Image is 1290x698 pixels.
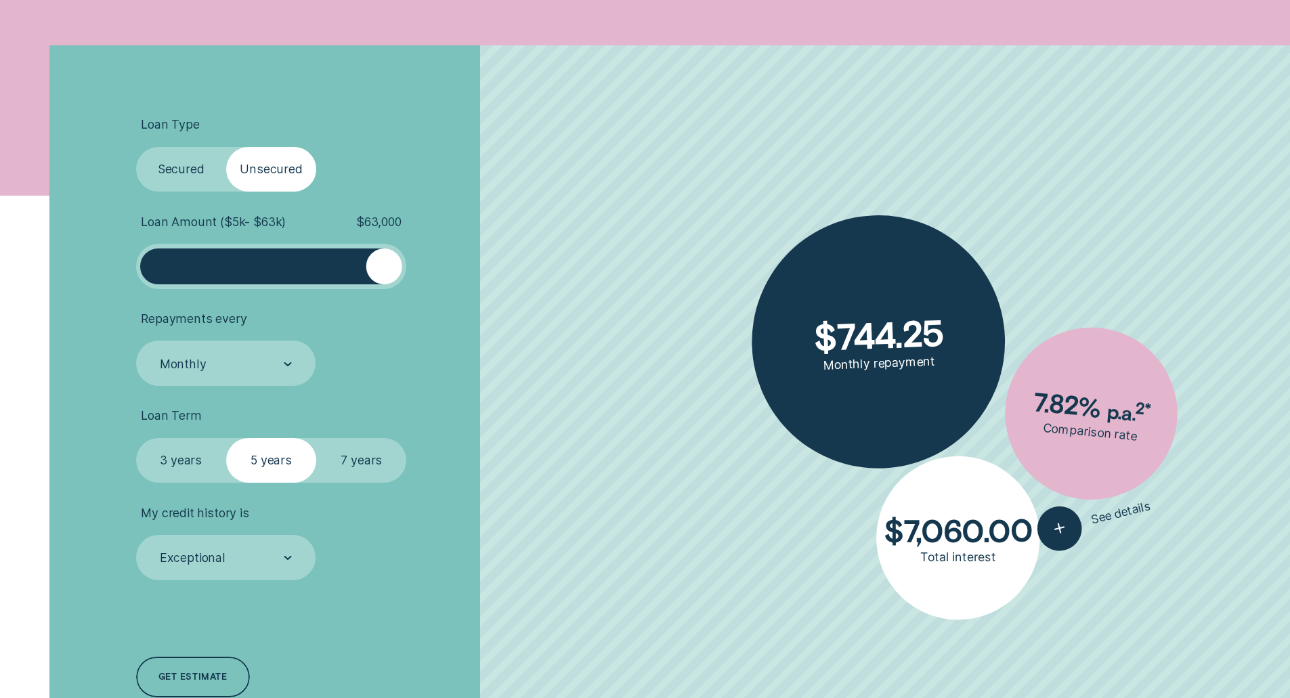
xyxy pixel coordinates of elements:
span: Loan Term [141,408,201,423]
label: Secured [136,147,226,192]
label: Unsecured [226,147,316,192]
span: Loan Type [141,117,199,132]
div: Exceptional [160,550,225,565]
span: $ 63,000 [356,215,402,230]
label: 3 years [136,438,226,483]
label: 5 years [226,438,316,483]
button: See details [1033,484,1156,555]
span: Repayments every [141,311,246,326]
div: Monthly [160,356,207,371]
span: See details [1090,498,1152,527]
span: My credit history is [141,506,249,521]
label: 7 years [316,438,406,483]
span: Loan Amount ( $5k - $63k ) [141,215,286,230]
a: Get estimate [136,657,250,697]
